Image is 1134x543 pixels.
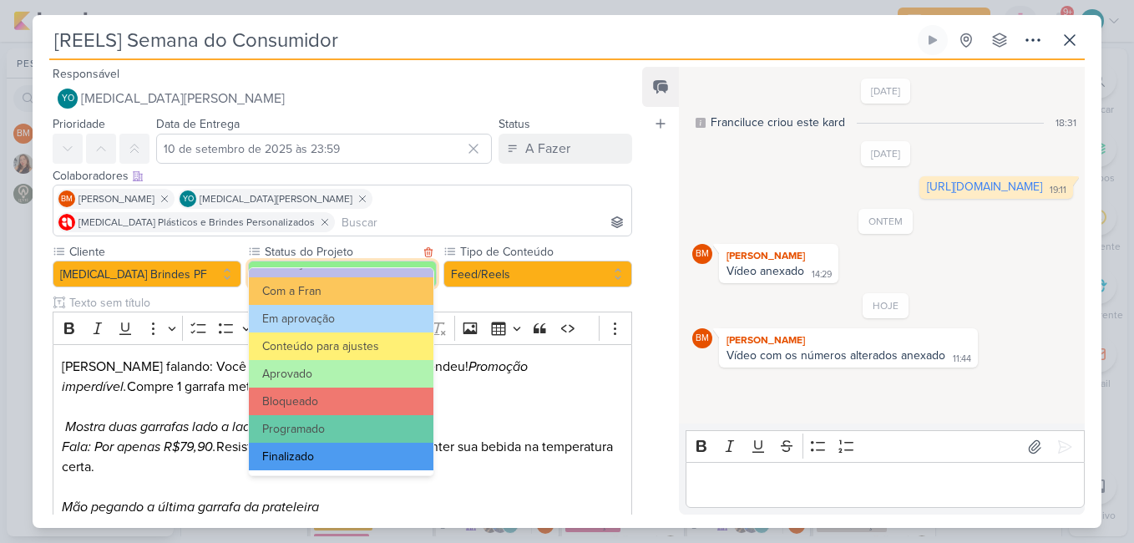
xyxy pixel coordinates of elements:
[726,264,804,278] div: Vídeo anexado
[58,214,75,231] img: Allegra Plásticos e Brindes Personalizados
[62,499,319,515] i: Mão pegando a última garrafa da prateleira
[200,191,352,206] span: [MEDICAL_DATA][PERSON_NAME]
[78,215,315,230] span: [MEDICAL_DATA] Plásticos e Brindes Personalizados
[249,305,433,332] button: Em aprovação
[338,212,628,232] input: Buscar
[696,334,709,343] p: BM
[53,84,632,114] button: YO [MEDICAL_DATA][PERSON_NAME]
[156,134,492,164] input: Select a date
[525,139,570,159] div: A Fazer
[65,419,261,435] i: Mostra duas garrafas lado a lado.
[49,25,914,55] input: Kard Sem Título
[156,117,240,131] label: Data de Entrega
[62,437,623,477] p: Resistente, estilosa e perfeita pra manter sua bebida na temperatura certa.
[180,190,196,207] div: Yasmin Oliveira
[248,261,437,287] button: Aprovado
[499,117,530,131] label: Status
[53,117,105,131] label: Prioridade
[53,312,632,344] div: Editor toolbar
[692,244,712,264] div: Beth Monteiro
[62,94,74,104] p: YO
[263,243,418,261] label: Status do Projeto
[61,195,73,204] p: BM
[249,332,433,360] button: Conteúdo para ajustes
[458,243,632,261] label: Tipo de Conteúdo
[722,247,835,264] div: [PERSON_NAME]
[696,250,709,259] p: BM
[249,388,433,415] button: Bloqueado
[686,462,1085,508] div: Editor editing area: main
[249,443,433,470] button: Finalizado
[953,353,971,366] div: 11:44
[249,415,433,443] button: Programado
[62,439,216,455] i: Fala: Por apenas R$79,90.
[812,268,832,282] div: 14:29
[53,167,632,185] div: Colaboradores
[1050,184,1066,197] div: 19:11
[443,261,632,287] button: Feed/Reels
[183,195,194,204] p: YO
[58,190,75,207] div: Beth Monteiro
[58,89,78,109] div: Yasmin Oliveira
[1056,115,1076,130] div: 18:31
[926,33,939,47] div: Ligar relógio
[81,89,285,109] span: [MEDICAL_DATA][PERSON_NAME]
[62,357,623,397] p: [PERSON_NAME] falando: Você pediu, e a [MEDICAL_DATA] atendeu! Compre 1 garrafa metálica de 500ml...
[249,360,433,388] button: Aprovado
[722,332,975,348] div: [PERSON_NAME]
[726,348,945,363] div: Vídeo com os números alterados anexado
[53,67,119,81] label: Responsável
[249,277,433,305] button: Com a Fran
[78,191,154,206] span: [PERSON_NAME]
[711,114,845,131] div: Franciluce criou este kard
[53,261,241,287] button: [MEDICAL_DATA] Brindes PF
[68,243,241,261] label: Cliente
[499,134,632,164] button: A Fazer
[692,328,712,348] div: Beth Monteiro
[927,180,1042,194] a: [URL][DOMAIN_NAME]
[686,430,1085,463] div: Editor toolbar
[66,294,632,312] input: Texto sem título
